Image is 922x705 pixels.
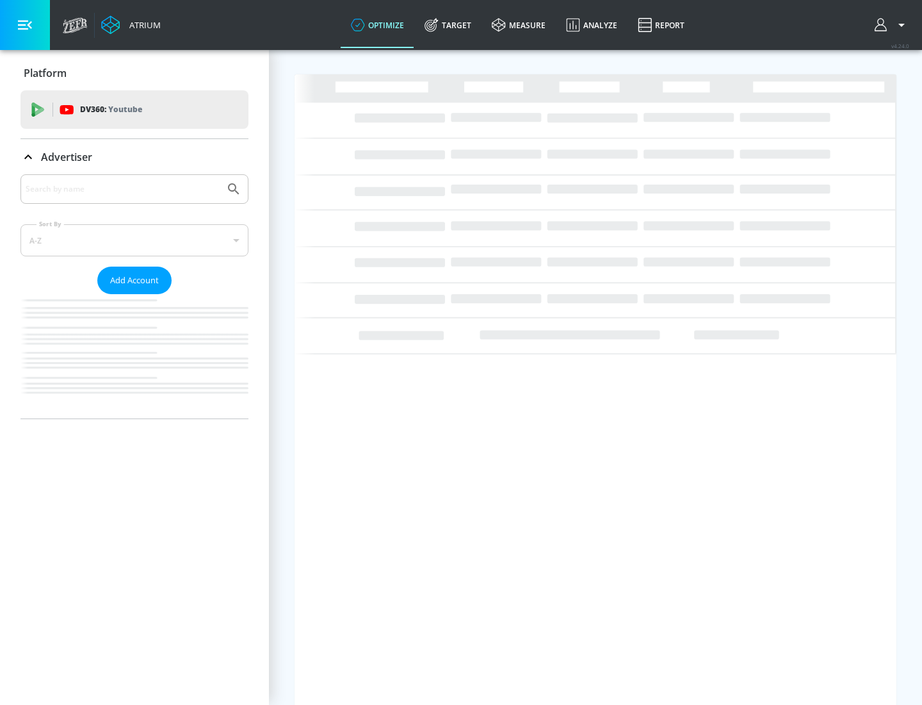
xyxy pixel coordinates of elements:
a: Report [627,2,695,48]
input: Search by name [26,181,220,197]
div: Advertiser [20,174,248,419]
div: Atrium [124,19,161,31]
span: Add Account [110,273,159,288]
div: DV360: Youtube [20,90,248,129]
p: DV360: [80,103,142,117]
a: optimize [341,2,414,48]
p: Platform [24,66,67,80]
button: Add Account [97,267,172,294]
a: Target [414,2,481,48]
p: Youtube [108,103,142,116]
span: v 4.24.0 [891,42,909,49]
p: Advertiser [41,150,92,164]
nav: list of Advertiser [20,294,248,419]
label: Sort By [36,220,64,228]
div: Advertiser [20,139,248,175]
a: Atrium [101,15,161,35]
div: A-Z [20,224,248,256]
a: Analyze [556,2,627,48]
div: Platform [20,55,248,91]
a: measure [481,2,556,48]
